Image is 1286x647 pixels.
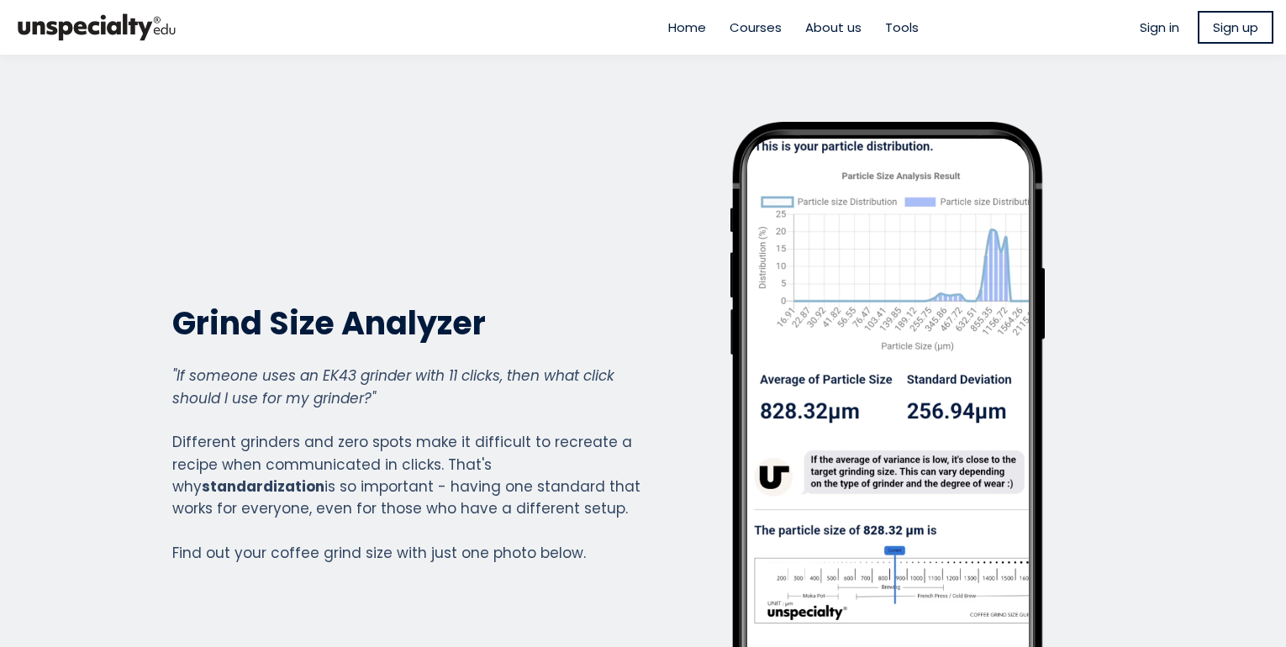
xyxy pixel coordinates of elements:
span: Sign up [1213,18,1258,37]
a: Home [668,18,706,37]
h2: Grind Size Analyzer [172,302,641,344]
a: Sign in [1140,18,1179,37]
a: Courses [730,18,782,37]
a: About us [805,18,862,37]
em: "If someone uses an EK43 grinder with 11 clicks, then what click should I use for my grinder?" [172,366,614,408]
img: bc390a18feecddb333977e298b3a00a1.png [13,7,181,48]
strong: standardization [202,476,324,497]
div: Different grinders and zero spots make it difficult to recreate a recipe when communicated in cli... [172,365,641,564]
a: Tools [885,18,919,37]
a: Sign up [1198,11,1273,44]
